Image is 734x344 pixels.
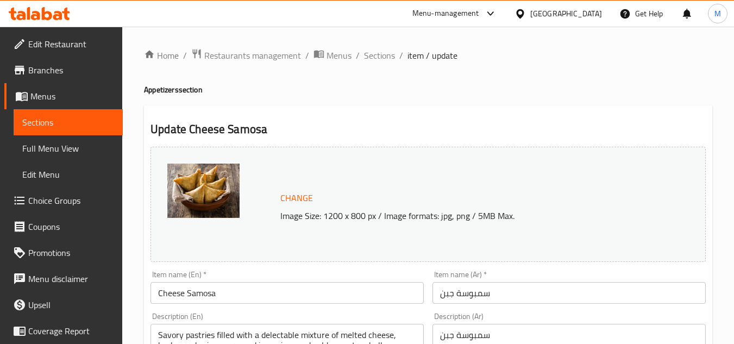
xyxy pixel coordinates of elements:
span: Upsell [28,298,114,311]
span: M [714,8,721,20]
a: Choice Groups [4,187,123,214]
span: Full Menu View [22,142,114,155]
span: Restaurants management [204,49,301,62]
span: Menus [30,90,114,103]
span: Edit Menu [22,168,114,181]
span: Change [280,190,313,206]
a: Coupons [4,214,123,240]
span: item / update [407,49,457,62]
li: / [183,49,187,62]
li: / [399,49,403,62]
span: Menu disclaimer [28,272,114,285]
p: Image Size: 1200 x 800 px / Image formats: jpg, png / 5MB Max. [276,209,667,222]
a: Full Menu View [14,135,123,161]
nav: breadcrumb [144,48,712,62]
span: Promotions [28,246,114,259]
h2: Update Cheese Samosa [150,121,706,137]
div: [GEOGRAPHIC_DATA] [530,8,602,20]
a: Home [144,49,179,62]
span: Coverage Report [28,324,114,337]
input: Enter name Ar [432,282,706,304]
a: Upsell [4,292,123,318]
span: Menus [327,49,352,62]
li: / [305,49,309,62]
a: Promotions [4,240,123,266]
a: Sections [364,49,395,62]
span: Branches [28,64,114,77]
span: Sections [22,116,114,129]
a: Coverage Report [4,318,123,344]
span: Edit Restaurant [28,37,114,51]
img: mmw_638295573986407554 [167,164,240,218]
a: Edit Menu [14,161,123,187]
span: Coupons [28,220,114,233]
div: Menu-management [412,7,479,20]
li: / [356,49,360,62]
a: Restaurants management [191,48,301,62]
a: Menus [4,83,123,109]
a: Menu disclaimer [4,266,123,292]
a: Branches [4,57,123,83]
a: Menus [313,48,352,62]
input: Enter name En [150,282,424,304]
a: Edit Restaurant [4,31,123,57]
span: Choice Groups [28,194,114,207]
h4: Appetizers section [144,84,712,95]
button: Change [276,187,317,209]
a: Sections [14,109,123,135]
